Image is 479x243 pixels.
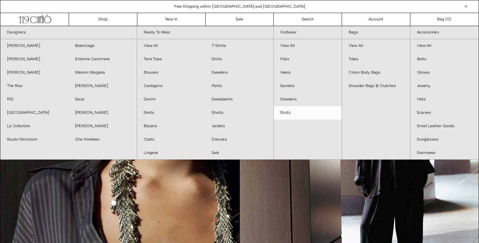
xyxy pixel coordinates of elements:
[137,39,205,53] a: View All
[342,79,410,93] a: Shoulder Bags & Clutches
[137,93,205,106] a: Denim
[0,53,68,66] a: [PERSON_NAME]
[137,66,205,79] a: Blouses
[274,66,342,79] a: Heels
[69,13,137,26] a: Shop
[205,39,273,53] a: T-Shirts
[410,119,479,133] a: Small Leather Goods
[274,13,342,26] a: Search
[410,26,479,39] a: Accessories
[137,13,206,26] a: New In
[205,146,273,160] a: Sale
[68,93,136,106] a: Sacai
[68,119,136,133] a: [PERSON_NAME]
[410,53,479,66] a: Belts
[68,39,136,53] a: Balenciaga
[205,106,273,119] a: Shorts
[205,119,273,133] a: Jackets
[342,53,410,66] a: Totes
[205,53,273,66] a: Shirts
[410,66,479,79] a: Gloves
[68,79,136,93] a: [PERSON_NAME]
[274,53,342,66] a: Flats
[68,66,136,79] a: Maison Margiela
[410,39,479,53] a: View All
[410,146,479,160] a: Swimwear
[410,133,479,146] a: Sunglasses
[410,93,479,106] a: Hats
[0,119,68,133] a: La Collection
[174,4,305,9] a: Free Shipping within [GEOGRAPHIC_DATA] and [GEOGRAPHIC_DATA]
[137,119,205,133] a: Blazers
[68,133,136,146] a: One Nineteen
[137,146,205,160] a: Lingerie
[410,79,479,93] a: Jewelry
[0,79,68,93] a: The Row
[137,26,273,39] a: Ready To Wear
[137,53,205,66] a: Tank Tops
[0,26,137,39] a: Designers
[137,79,205,93] a: Cardigans
[137,106,205,119] a: Skirts
[205,133,273,146] a: Dresses
[0,93,68,106] a: R13
[410,106,479,119] a: Scarves
[0,66,68,79] a: [PERSON_NAME]
[274,79,342,93] a: Sandals
[0,39,68,53] a: [PERSON_NAME]
[68,106,136,119] a: [PERSON_NAME]
[274,26,342,39] a: Footwear
[205,93,273,106] a: Sweatpants
[447,16,451,22] span: )
[206,13,274,26] a: Sale
[447,17,450,22] span: 0
[205,66,273,79] a: Sweaters
[0,106,68,119] a: [GEOGRAPHIC_DATA]
[0,133,68,146] a: Studio Nicholson
[410,13,479,26] a: Bag ()
[205,79,273,93] a: Pants
[342,66,410,79] a: Cross Body Bags
[342,39,410,53] a: View All
[342,26,410,39] a: Bags
[274,106,342,119] a: Boots
[137,133,205,146] a: Coats
[274,39,342,53] a: View All
[274,93,342,106] a: Sneakers
[68,53,136,66] a: Extreme Cashmere
[342,13,410,26] a: Account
